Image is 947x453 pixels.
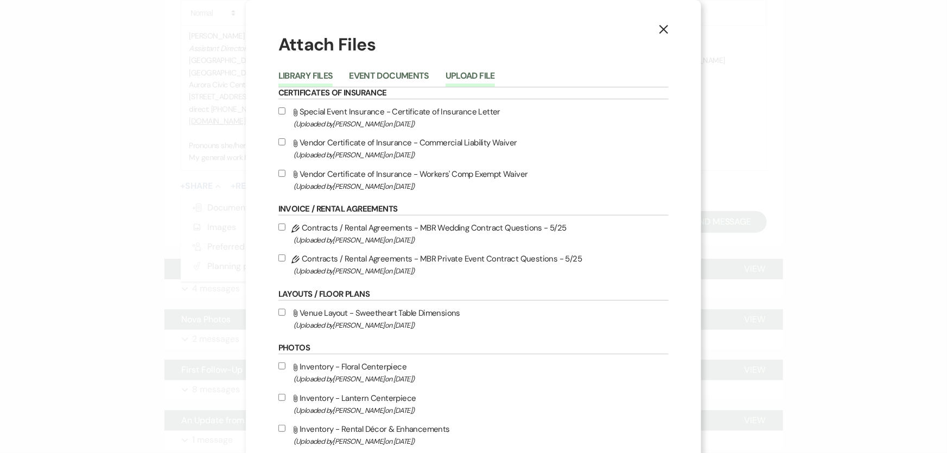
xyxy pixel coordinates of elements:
input: Inventory - Rental Décor & Enhancements(Uploaded by[PERSON_NAME]on [DATE]) [278,425,285,432]
input: Venue Layout - Sweetheart Table Dimensions(Uploaded by[PERSON_NAME]on [DATE]) [278,309,285,316]
label: Contracts / Rental Agreements - MBR Private Event Contract Questions - 5/25 [278,252,669,277]
input: Special Event Insurance - Certificate of Insurance Letter(Uploaded by[PERSON_NAME]on [DATE]) [278,107,285,114]
h6: Invoice / Rental Agreements [278,203,669,215]
label: Contracts / Rental Agreements - MBR Wedding Contract Questions - 5/25 [278,221,669,246]
label: Vendor Certificate of Insurance - Workers' Comp Exempt Waiver [278,167,669,193]
label: Inventory - Rental Décor & Enhancements [278,422,669,448]
label: Inventory - Floral Centerpiece [278,360,669,385]
input: Contracts / Rental Agreements - MBR Wedding Contract Questions - 5/25(Uploaded by[PERSON_NAME]on ... [278,224,285,231]
button: Library Files [278,72,333,87]
label: Venue Layout - Sweetheart Table Dimensions [278,306,669,331]
span: (Uploaded by [PERSON_NAME] on [DATE] ) [294,404,669,417]
span: (Uploaded by [PERSON_NAME] on [DATE] ) [294,118,669,130]
span: (Uploaded by [PERSON_NAME] on [DATE] ) [294,265,669,277]
span: (Uploaded by [PERSON_NAME] on [DATE] ) [294,435,669,448]
input: Vendor Certificate of Insurance - Workers' Comp Exempt Waiver(Uploaded by[PERSON_NAME]on [DATE]) [278,170,285,177]
input: Inventory - Lantern Centerpiece(Uploaded by[PERSON_NAME]on [DATE]) [278,394,285,401]
span: (Uploaded by [PERSON_NAME] on [DATE] ) [294,373,669,385]
h6: Layouts / Floor Plans [278,289,669,301]
label: Vendor Certificate of Insurance - Commercial Liability Waiver [278,136,669,161]
h1: Attach Files [278,33,669,57]
input: Vendor Certificate of Insurance - Commercial Liability Waiver(Uploaded by[PERSON_NAME]on [DATE]) [278,138,285,145]
span: (Uploaded by [PERSON_NAME] on [DATE] ) [294,319,669,331]
span: (Uploaded by [PERSON_NAME] on [DATE] ) [294,234,669,246]
h6: Certificates of Insurance [278,87,669,99]
span: (Uploaded by [PERSON_NAME] on [DATE] ) [294,149,669,161]
span: (Uploaded by [PERSON_NAME] on [DATE] ) [294,180,669,193]
button: Event Documents [349,72,429,87]
label: Special Event Insurance - Certificate of Insurance Letter [278,105,669,130]
button: Upload File [446,72,495,87]
input: Contracts / Rental Agreements - MBR Private Event Contract Questions - 5/25(Uploaded by[PERSON_NA... [278,254,285,261]
input: Inventory - Floral Centerpiece(Uploaded by[PERSON_NAME]on [DATE]) [278,362,285,369]
h6: Photos [278,342,669,354]
label: Inventory - Lantern Centerpiece [278,391,669,417]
